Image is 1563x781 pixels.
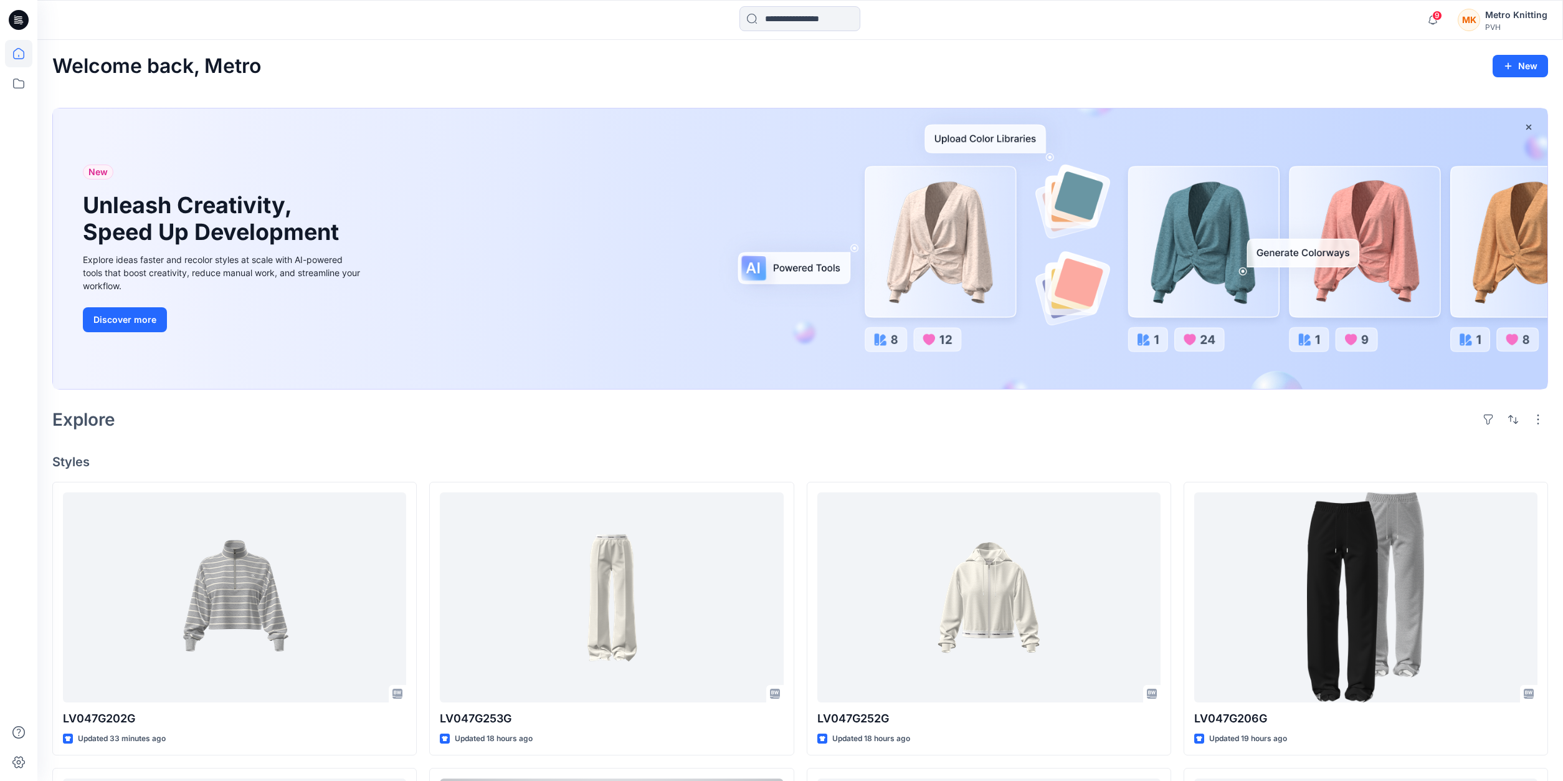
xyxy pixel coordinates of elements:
p: LV047G206G [1194,710,1537,727]
p: Updated 33 minutes ago [78,732,166,745]
p: LV047G253G [440,710,783,727]
a: LV047G253G [440,492,783,702]
p: LV047G202G [63,710,406,727]
div: Explore ideas faster and recolor styles at scale with AI-powered tools that boost creativity, red... [83,253,363,292]
p: Updated 18 hours ago [455,732,533,745]
h2: Explore [52,410,115,429]
span: New [88,165,108,180]
a: LV047G252G [817,492,1161,702]
button: New [1493,55,1548,77]
h4: Styles [52,454,1548,469]
a: LV047G202G [63,492,406,702]
h2: Welcome back, Metro [52,55,261,78]
span: 9 [1432,11,1442,21]
h1: Unleash Creativity, Speed Up Development [83,192,344,246]
p: Updated 19 hours ago [1209,732,1287,745]
p: LV047G252G [817,710,1161,727]
div: PVH [1485,22,1547,32]
div: Metro Knitting [1485,7,1547,22]
button: Discover more [83,307,167,332]
div: MK [1458,9,1480,31]
a: LV047G206G [1194,492,1537,702]
a: Discover more [83,307,363,332]
p: Updated 18 hours ago [832,732,910,745]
